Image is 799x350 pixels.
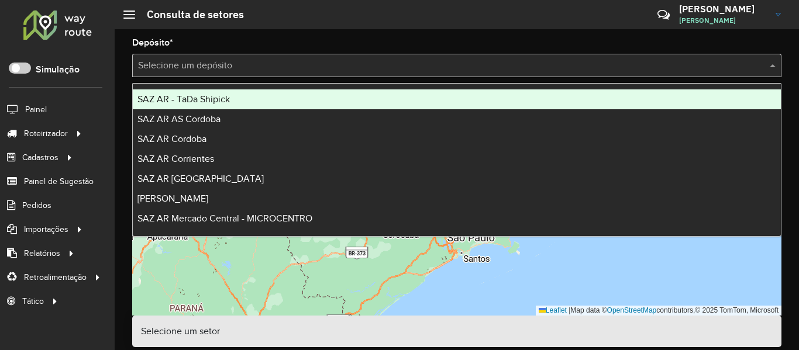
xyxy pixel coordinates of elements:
span: Painel de Sugestão [24,175,94,188]
span: Retroalimentação [24,271,87,283]
label: Depósito [132,36,173,50]
div: Selecione um setor [132,316,781,347]
h2: Consulta de setores [135,8,244,21]
a: OpenStreetMap [607,306,657,314]
span: Cadastros [22,151,58,164]
span: [PERSON_NAME] [137,193,208,203]
span: SAZ AR - TaDa Shipick [137,94,230,104]
span: SAZ AR Corrientes [137,154,214,164]
span: | [569,306,570,314]
span: SAZ AR [GEOGRAPHIC_DATA] [137,174,264,183]
span: SAZ AR AS Cordoba [137,114,221,124]
span: [PERSON_NAME] [679,15,767,26]
span: SAZ AR Mercado Central - MICROCENTRO [137,213,312,223]
span: Roteirizador [24,127,68,140]
div: Map data © contributors,© 2025 TomTom, Microsoft [536,306,781,316]
span: Painel [25,103,47,116]
a: Contato Rápido [651,2,676,27]
span: Pedidos [22,199,51,212]
span: Importações [24,223,68,235]
span: Relatórios [24,247,60,259]
ng-dropdown-panel: Options list [132,83,781,237]
span: Tático [22,295,44,307]
span: SAZ AR Cordoba [137,134,206,144]
h3: [PERSON_NAME] [679,4,767,15]
label: Simulação [36,63,80,77]
a: Leaflet [539,306,567,314]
